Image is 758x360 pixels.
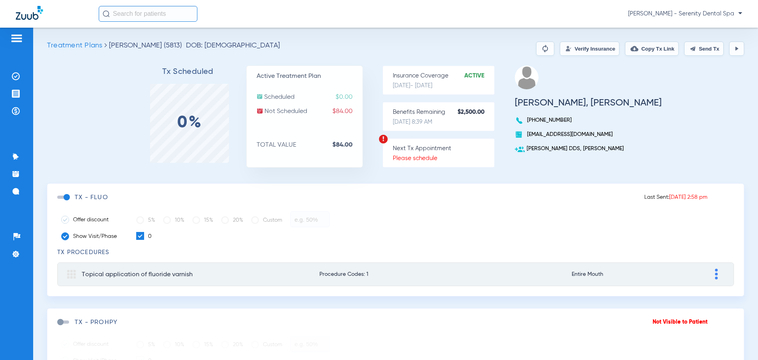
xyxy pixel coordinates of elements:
[690,45,696,52] img: send.svg
[719,322,758,360] iframe: Chat Widget
[57,249,734,256] h3: TX Procedures
[565,45,572,52] img: Verify Insurance
[99,6,197,22] input: Search for patients
[192,337,213,352] label: 15%
[130,68,246,76] h3: Tx Scheduled
[515,116,662,124] p: [PHONE_NUMBER]
[560,41,619,56] button: Verify Insurance
[393,82,494,90] p: [DATE] - [DATE]
[61,232,124,240] label: Show Visit/Phase
[393,108,494,116] p: Benefits Remaining
[186,41,280,49] span: DOB: [DEMOGRAPHIC_DATA]
[177,119,202,127] label: 0%
[628,10,742,18] span: [PERSON_NAME] - Serenity Dental Spa
[257,93,263,100] img: scheduled.svg
[715,269,718,279] img: group-dot-blue.svg
[103,10,110,17] img: Search Icon
[251,337,282,352] label: Custom
[515,99,662,107] h3: [PERSON_NAME], [PERSON_NAME]
[290,211,330,227] input: e.g. 50%
[109,42,182,49] span: [PERSON_NAME] (5813)
[540,44,550,53] img: Reparse
[393,118,494,126] p: [DATE] 8:39 AM
[257,107,362,115] p: Not Scheduled
[136,337,155,352] label: 5%
[257,107,263,114] img: not-scheduled.svg
[290,336,330,352] input: e.g. 50%
[653,318,707,326] p: Not Visible to Patient
[332,107,362,115] span: $84.00
[75,319,118,326] h3: TX - Prohpy
[257,72,362,80] p: Active Treatment Plan
[221,337,243,352] label: 20%
[61,340,124,348] label: Offer discount
[61,216,124,224] label: Offer discount
[257,141,362,149] p: TOTAL VALUE
[163,212,184,228] label: 10%
[47,42,102,49] span: Treatment Plans
[669,194,707,200] span: [DATE] 2:58 pm
[625,41,679,56] button: Copy Tx Link
[251,212,282,228] label: Custom
[630,45,638,53] img: link-copy.png
[221,212,243,228] label: 20%
[458,108,494,116] strong: $2,500.00
[319,271,516,277] span: Procedure Codes: 1
[393,155,494,162] p: Please schedule
[515,145,662,153] p: [PERSON_NAME] DDS, [PERSON_NAME]
[379,134,388,144] img: warning.svg
[464,72,494,80] strong: Active
[515,66,538,89] img: profile.png
[644,193,707,201] p: Last Sent:
[136,232,152,241] label: 0
[57,262,734,286] mat-expansion-panel-header: Topical application of fluoride varnishProcedure Codes: 1Entire Mouth
[257,93,362,101] p: Scheduled
[192,212,213,228] label: 15%
[10,34,23,43] img: hamburger-icon
[67,270,76,279] img: group.svg
[515,130,662,138] p: [EMAIL_ADDRESS][DOMAIN_NAME]
[515,145,525,155] img: add-user.svg
[16,6,43,20] img: Zuub Logo
[136,212,155,228] label: 5%
[393,145,494,153] p: Next Tx Appointment
[684,41,724,56] button: Send Tx
[515,130,523,138] img: book.svg
[332,141,362,149] strong: $84.00
[393,72,494,80] p: Insurance Coverage
[163,337,184,352] label: 10%
[82,271,193,278] span: Topical application of fluoride varnish
[515,116,525,125] img: voice-call-b.svg
[734,45,740,52] img: play.svg
[572,271,656,277] span: Entire Mouth
[75,194,108,202] h3: TX - FLUO
[336,93,362,101] span: $0.00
